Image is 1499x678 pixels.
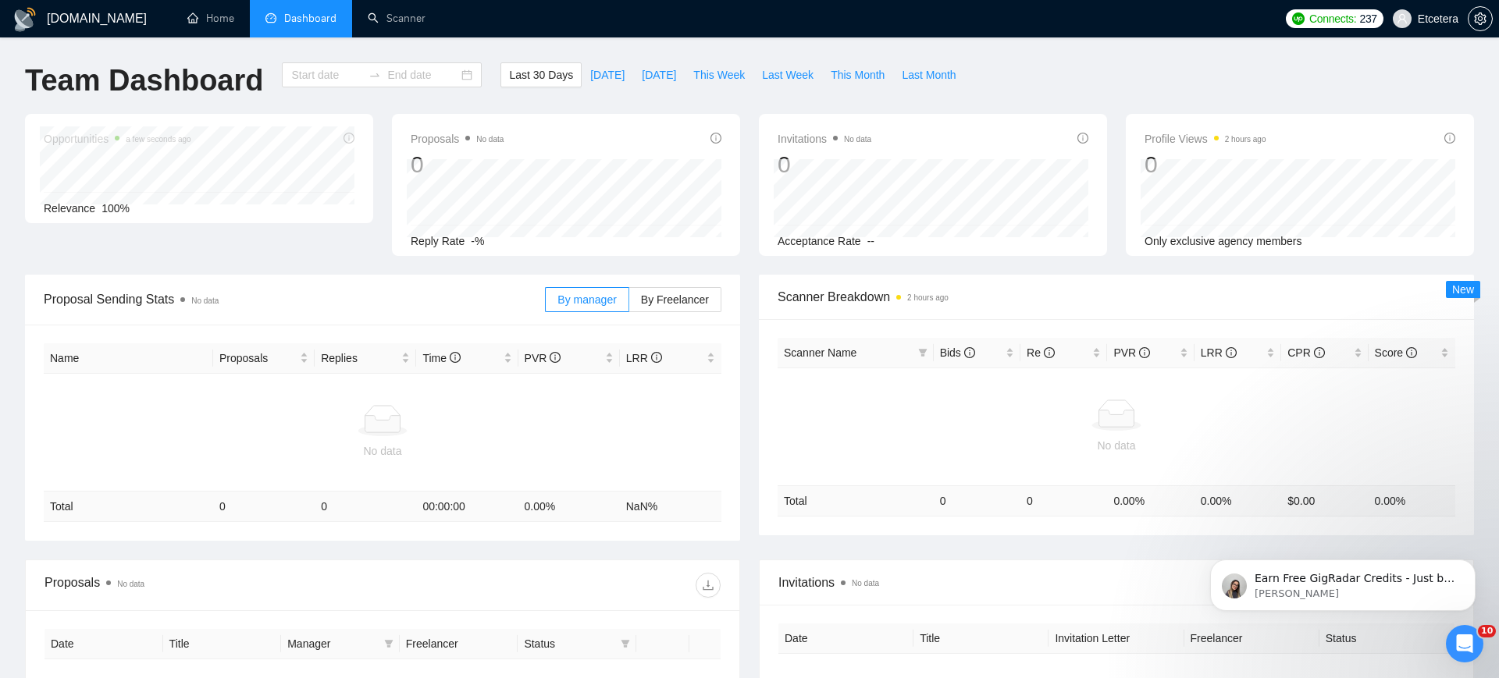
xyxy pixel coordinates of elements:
[12,7,37,32] img: logo
[762,66,814,83] span: Last Week
[44,202,95,215] span: Relevance
[416,492,518,522] td: 00:00:00
[518,492,620,522] td: 0.00 %
[1319,623,1454,654] th: Status
[915,341,931,364] span: filter
[1359,10,1376,27] span: 237
[893,62,964,87] button: Last Month
[213,343,315,374] th: Proposals
[651,352,662,363] span: info-circle
[315,492,416,522] td: 0
[265,12,276,23] span: dashboard
[641,293,709,306] span: By Freelancer
[1397,13,1408,24] span: user
[1309,10,1356,27] span: Connects:
[1077,133,1088,144] span: info-circle
[1027,346,1055,359] span: Re
[450,352,461,363] span: info-circle
[163,629,282,659] th: Title
[384,639,393,648] span: filter
[1375,346,1417,359] span: Score
[476,135,504,144] span: No data
[368,12,425,25] a: searchScanner
[525,352,561,364] span: PVR
[1145,130,1266,148] span: Profile Views
[1195,485,1281,516] td: 0.00 %
[1044,347,1055,358] span: info-circle
[1469,12,1492,25] span: setting
[45,573,383,598] div: Proposals
[1444,133,1455,144] span: info-circle
[411,130,504,148] span: Proposals
[934,485,1020,516] td: 0
[50,442,715,460] div: No data
[45,629,163,659] th: Date
[1369,485,1455,516] td: 0.00 %
[1187,527,1499,636] iframe: Intercom notifications повідомлення
[1107,485,1194,516] td: 0.00 %
[101,202,130,215] span: 100%
[117,580,144,588] span: No data
[621,639,630,648] span: filter
[381,632,397,655] span: filter
[315,343,416,374] th: Replies
[940,346,975,359] span: Bids
[696,573,721,598] button: download
[964,347,975,358] span: info-circle
[778,150,871,179] div: 0
[633,62,685,87] button: [DATE]
[1145,150,1266,179] div: 0
[1281,485,1368,516] td: $ 0.00
[369,69,381,81] span: to
[1113,346,1150,359] span: PVR
[321,350,398,367] span: Replies
[411,150,504,179] div: 0
[219,350,297,367] span: Proposals
[213,492,315,522] td: 0
[191,296,219,305] span: No data
[778,485,934,516] td: Total
[1406,347,1417,358] span: info-circle
[1049,623,1184,654] th: Invitation Letter
[1226,347,1237,358] span: info-circle
[281,629,400,659] th: Manager
[852,579,879,587] span: No data
[291,66,362,83] input: Start date
[400,629,518,659] th: Freelancer
[778,130,871,148] span: Invitations
[618,632,633,655] span: filter
[500,62,582,87] button: Last 30 Days
[902,66,956,83] span: Last Month
[907,293,949,302] time: 2 hours ago
[844,135,871,144] span: No data
[778,573,1454,592] span: Invitations
[1446,625,1483,662] iframe: Intercom live chat
[1468,6,1493,31] button: setting
[918,348,928,357] span: filter
[1184,623,1319,654] th: Freelancer
[822,62,893,87] button: This Month
[590,66,625,83] span: [DATE]
[524,635,614,652] span: Status
[25,62,263,99] h1: Team Dashboard
[626,352,662,364] span: LRR
[710,133,721,144] span: info-circle
[913,623,1049,654] th: Title
[642,66,676,83] span: [DATE]
[1201,346,1237,359] span: LRR
[1468,12,1493,25] a: setting
[411,235,465,247] span: Reply Rate
[753,62,822,87] button: Last Week
[287,635,378,652] span: Manager
[685,62,753,87] button: This Week
[693,66,745,83] span: This Week
[550,352,561,363] span: info-circle
[620,492,721,522] td: NaN %
[1020,485,1107,516] td: 0
[1225,135,1266,144] time: 2 hours ago
[778,623,913,654] th: Date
